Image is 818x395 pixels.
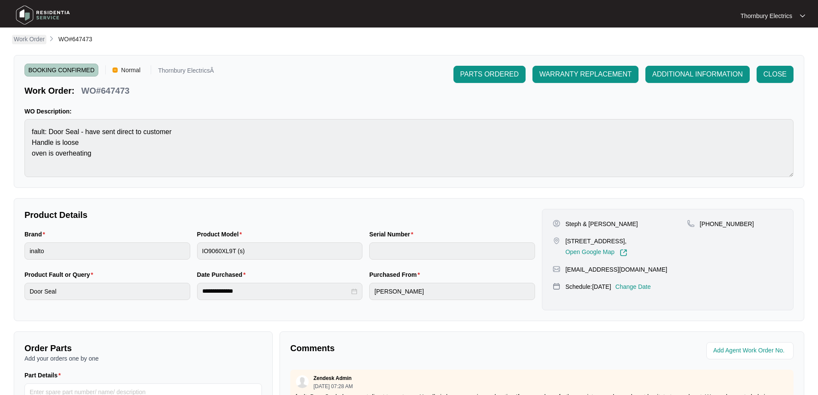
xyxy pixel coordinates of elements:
input: Product Model [197,242,363,260]
span: PARTS ORDERED [460,69,519,80]
img: residentia service logo [13,2,73,28]
label: Product Fault or Query [24,270,97,279]
p: Product Details [24,209,535,221]
button: PARTS ORDERED [453,66,526,83]
p: WO#647473 [81,85,129,97]
label: Brand [24,230,49,239]
p: Add your orders one by one [24,354,262,363]
p: Steph & [PERSON_NAME] [566,220,638,228]
a: Work Order [12,35,46,44]
img: map-pin [553,265,560,273]
p: Comments [290,342,536,354]
p: Zendesk Admin [313,375,352,382]
span: ADDITIONAL INFORMATION [652,69,743,80]
span: WO#647473 [58,36,92,43]
img: dropdown arrow [800,14,805,18]
button: CLOSE [757,66,794,83]
button: ADDITIONAL INFORMATION [645,66,750,83]
img: chevron-right [48,35,55,42]
label: Date Purchased [197,270,249,279]
p: [DATE] 07:28 AM [313,384,353,389]
p: Work Order: [24,85,74,97]
p: Thornbury Electrics [740,12,792,20]
p: Work Order [14,35,45,43]
span: BOOKING CONFIRMED [24,64,98,77]
img: user-pin [553,220,560,227]
input: Brand [24,242,190,260]
span: Normal [118,64,144,77]
p: [STREET_ADDRESS], [566,237,627,245]
p: Order Parts [24,342,262,354]
input: Product Fault or Query [24,283,190,300]
button: WARRANTY REPLACEMENT [532,66,639,83]
p: Schedule: [DATE] [566,282,611,291]
img: Vercel Logo [113,67,118,73]
label: Part Details [24,371,64,380]
p: [EMAIL_ADDRESS][DOMAIN_NAME] [566,265,667,274]
input: Serial Number [369,242,535,260]
textarea: fault: Door Seal - have sent direct to customer Handle is loose oven is overheating [24,119,794,177]
input: Purchased From [369,283,535,300]
input: Date Purchased [202,287,350,296]
p: [PHONE_NUMBER] [700,220,754,228]
input: Add Agent Work Order No. [713,346,788,356]
span: WARRANTY REPLACEMENT [539,69,632,80]
a: Open Google Map [566,249,627,257]
p: WO Description: [24,107,794,116]
label: Purchased From [369,270,423,279]
img: map-pin [553,237,560,245]
p: Change Date [615,282,651,291]
span: CLOSE [763,69,787,80]
img: map-pin [687,220,695,227]
p: Thornbury ElectricsÂ [158,67,214,77]
img: map-pin [553,282,560,290]
label: Product Model [197,230,246,239]
img: user.svg [296,375,309,388]
label: Serial Number [369,230,417,239]
img: Link-External [620,249,627,257]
